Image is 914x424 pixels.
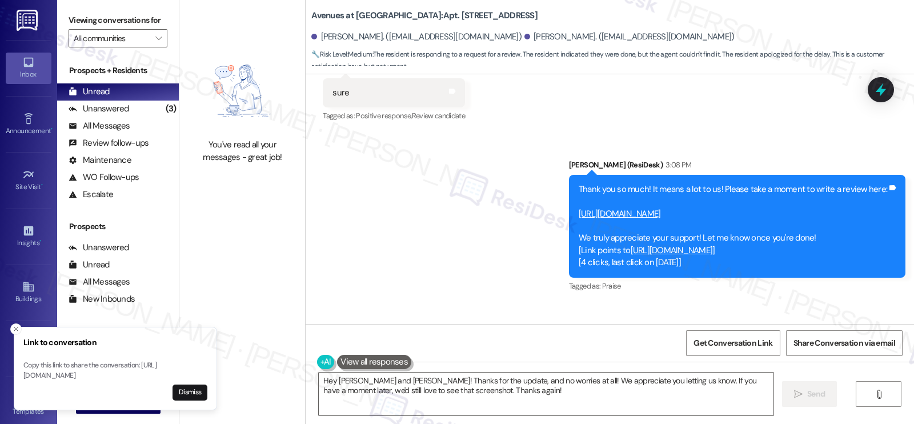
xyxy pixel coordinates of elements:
i:  [794,390,803,399]
span: Praise [602,281,621,291]
a: [URL][DOMAIN_NAME] [631,245,713,256]
div: [PERSON_NAME] (ResiDesk) [569,159,905,175]
button: Close toast [10,323,22,335]
div: Prospects [57,221,179,233]
h3: Link to conversation [23,337,207,349]
div: [PERSON_NAME]. ([EMAIL_ADDRESS][DOMAIN_NAME]) [311,31,522,43]
i:  [875,390,883,399]
textarea: Hey [PERSON_NAME] and [PERSON_NAME]! Thanks for the update, and no worries at all! We appreciate ... [319,373,773,415]
b: Avenues at [GEOGRAPHIC_DATA]: Apt. [STREET_ADDRESS] [311,10,538,22]
div: 3:08 PM [663,159,691,171]
span: Review candidate [412,111,466,121]
div: [PERSON_NAME]. ([EMAIL_ADDRESS][DOMAIN_NAME]) [524,31,735,43]
div: Maintenance [69,154,131,166]
div: You've read all your messages - great job! [192,139,292,163]
span: • [41,181,43,189]
div: Prospects + Residents [57,65,179,77]
div: All Messages [69,120,130,132]
a: Insights • [6,221,51,252]
span: Send [807,388,825,400]
div: Review follow-ups [69,137,149,149]
div: WO Follow-ups [69,171,139,183]
a: [URL][DOMAIN_NAME] [579,208,661,219]
span: Positive response , [356,111,411,121]
span: : The resident is responding to a request for a review. The resident indicated they were done, bu... [311,49,914,73]
a: Templates • [6,390,51,421]
strong: 🔧 Risk Level: Medium [311,50,372,59]
div: Unread [69,259,110,271]
span: • [51,125,53,133]
div: Unanswered [69,103,129,115]
div: Tagged as: [569,278,905,294]
div: sure [332,87,349,99]
i:  [155,34,162,43]
div: Thank you so much! It means a lot to us! Please take a moment to write a review here: We truly ap... [579,183,887,269]
div: All Messages [69,276,130,288]
div: New Inbounds [69,293,135,305]
span: Get Conversation Link [693,337,772,349]
a: Buildings [6,277,51,308]
a: Leads [6,334,51,365]
span: • [39,237,41,245]
img: ResiDesk Logo [17,10,40,31]
div: (3) [163,100,179,118]
a: Inbox [6,53,51,83]
button: Get Conversation Link [686,330,780,356]
label: Viewing conversations for [69,11,167,29]
div: Unread [69,86,110,98]
button: Share Conversation via email [786,330,903,356]
input: All communities [74,29,149,47]
button: Dismiss [173,385,207,401]
div: Tagged as: [323,107,465,124]
img: empty-state [192,49,292,133]
div: Unanswered [69,242,129,254]
button: Send [782,381,837,407]
div: Escalate [69,189,113,201]
span: Share Conversation via email [793,337,895,349]
p: Copy this link to share the conversation: [URL][DOMAIN_NAME] [23,361,207,381]
a: Site Visit • [6,165,51,196]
